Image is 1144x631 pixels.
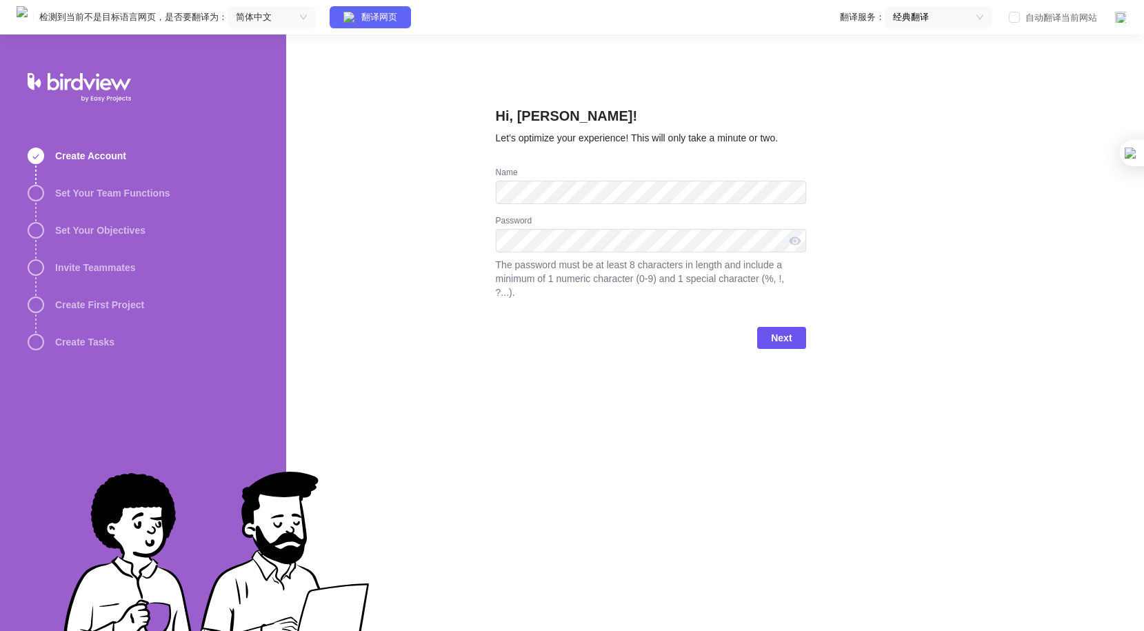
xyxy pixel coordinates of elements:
[496,258,806,299] span: The password must be at least 8 characters in length and include a minimum of 1 numeric character...
[55,335,114,349] span: Create Tasks
[757,327,805,349] span: Next
[55,149,126,163] span: Create Account
[496,215,806,229] div: Password
[55,298,144,312] span: Create First Project
[771,330,792,346] span: Next
[496,106,806,131] h2: Hi, [PERSON_NAME]!
[55,261,135,274] span: Invite Teammates
[55,186,170,200] span: Set Your Team Functions
[496,132,779,143] span: Let’s optimize your experience! This will only take a minute or two.
[55,223,145,237] span: Set Your Objectives
[496,167,806,181] div: Name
